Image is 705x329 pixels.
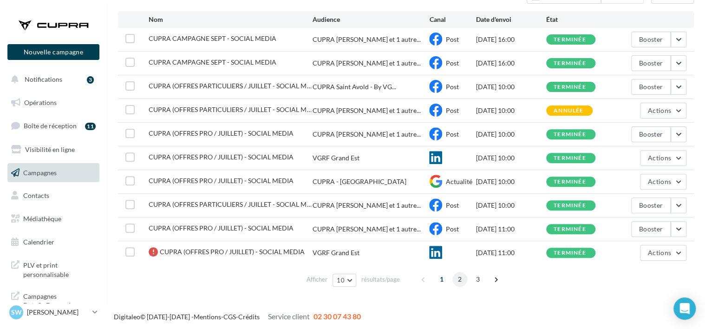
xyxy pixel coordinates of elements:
span: CUPRA CAMPAGNE SEPT - SOCIAL MEDIA [149,34,276,42]
a: Visibilité en ligne [6,140,101,159]
button: Booster [631,32,671,47]
div: CUPRA [PERSON_NAME] et 1 autre... [313,59,421,68]
span: CUPRA (OFFRES PARTICULIERS / JUILLET - SOCIAL MEDIA [149,105,311,113]
div: VGRF Grand Est [313,153,359,163]
span: Post [445,106,458,114]
span: 2 [452,272,467,287]
button: Nouvelle campagne [7,44,99,60]
span: Post [445,83,458,91]
span: CUPRA (OFFRES PARTICULIERS / JUILLET - SOCIAL MEDIA - copie [149,82,311,90]
span: © [DATE]-[DATE] - - - [114,313,361,321]
div: [DATE] 16:00 [476,35,546,44]
div: Nom [149,15,312,24]
span: résultats/page [361,275,400,284]
div: terminée [554,203,586,209]
span: CUPRA (OFFRES PRO / JUILLET) - SOCIAL MEDIA [149,177,294,184]
span: SW [11,308,22,317]
div: [DATE] 10:00 [476,201,546,210]
div: [DATE] 10:00 [476,177,546,186]
div: terminée [554,155,586,161]
div: Date d'envoi [476,15,546,24]
span: Boîte de réception [24,122,77,130]
a: Boîte de réception11 [6,116,101,136]
div: terminée [554,37,586,43]
span: 1 [434,272,449,287]
button: Notifications 3 [6,70,98,89]
button: 10 [333,274,356,287]
span: Campagnes [23,168,57,176]
span: CUPRA (OFFRES PRO / JUILLET) - SOCIAL MEDIA [149,153,294,161]
div: [DATE] 16:00 [476,59,546,68]
span: Actions [648,249,671,257]
div: 3 [87,76,94,84]
span: Visibilité en ligne [25,145,75,153]
div: Canal [429,15,476,24]
div: Audience [313,15,430,24]
div: [DATE] 10:00 [476,106,546,115]
button: Booster [631,126,671,142]
div: terminée [554,132,586,138]
button: Booster [631,221,671,237]
a: Crédits [238,313,260,321]
span: Calendrier [23,238,54,246]
div: [DATE] 11:00 [476,248,546,257]
button: Booster [631,197,671,213]
div: VGRF Grand Est [313,248,359,257]
span: Actions [648,106,671,114]
a: Contacts [6,186,101,205]
span: Service client [268,312,310,321]
a: Mentions [194,313,221,321]
div: CUPRA - [GEOGRAPHIC_DATA] [313,177,406,186]
div: terminée [554,226,586,232]
span: 02 30 07 43 80 [313,312,361,321]
div: CUPRA [PERSON_NAME] et 1 autre... [313,224,421,234]
button: Actions [640,174,686,190]
a: Médiathèque [6,209,101,229]
span: Afficher [307,275,327,284]
div: [DATE] 10:00 [476,130,546,139]
span: Post [445,225,458,233]
a: Campagnes DataOnDemand [6,286,101,314]
span: CUPRA Saint Avold - By VG... [313,82,396,92]
span: Post [445,59,458,67]
button: Booster [631,55,671,71]
button: Actions [640,103,686,118]
span: Post [445,130,458,138]
span: PLV et print personnalisable [23,259,96,279]
span: 3 [470,272,485,287]
div: [DATE] 11:00 [476,224,546,234]
div: [DATE] 10:00 [476,82,546,92]
span: Actions [648,178,671,185]
span: CUPRA (OFFRES PRO / JUILLET) - SOCIAL MEDIA [149,224,294,232]
button: Booster [631,79,671,95]
span: Médiathèque [23,215,61,223]
span: CUPRA CAMPAGNE SEPT - SOCIAL MEDIA [149,58,276,66]
span: CUPRA (OFFRES PRO / JUILLET) - SOCIAL MEDIA [160,248,305,256]
button: Actions [640,245,686,261]
div: terminée [554,250,586,256]
a: Digitaleo [114,313,140,321]
div: terminée [554,179,586,185]
span: Actualité [445,178,472,185]
div: annulée [554,108,583,114]
span: 10 [337,276,345,284]
div: Open Intercom Messenger [673,297,696,320]
div: terminée [554,60,586,66]
div: État [546,15,616,24]
div: CUPRA [PERSON_NAME] et 1 autre... [313,106,421,115]
div: [DATE] 10:00 [476,153,546,163]
span: Post [445,35,458,43]
a: CGS [223,313,236,321]
span: CUPRA (OFFRES PARTICULIERS / JUILLET - SOCIAL MEDIA [149,200,311,208]
a: SW [PERSON_NAME] [7,303,99,321]
div: 11 [85,123,96,130]
span: Post [445,201,458,209]
a: Opérations [6,93,101,112]
a: Calendrier [6,232,101,252]
div: CUPRA [PERSON_NAME] et 1 autre... [313,130,421,139]
div: terminée [554,84,586,90]
span: Opérations [24,99,57,106]
div: CUPRA [PERSON_NAME] et 1 autre... [313,201,421,210]
a: PLV et print personnalisable [6,255,101,283]
span: Contacts [23,191,49,199]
